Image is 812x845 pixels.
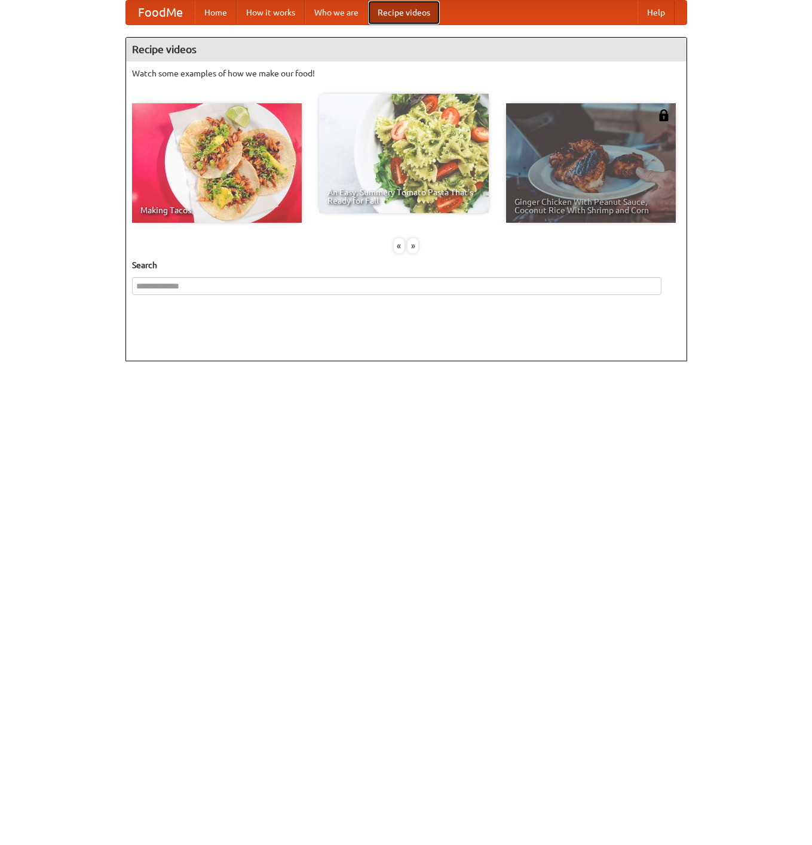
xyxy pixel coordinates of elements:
a: How it works [237,1,305,24]
p: Watch some examples of how we make our food! [132,67,681,79]
img: 483408.png [658,109,670,121]
a: Making Tacos [132,103,302,223]
div: » [407,238,418,253]
a: An Easy, Summery Tomato Pasta That's Ready for Fall [319,94,489,213]
span: Making Tacos [140,206,293,214]
div: « [394,238,405,253]
span: An Easy, Summery Tomato Pasta That's Ready for Fall [327,188,480,205]
a: FoodMe [126,1,195,24]
a: Home [195,1,237,24]
h4: Recipe videos [126,38,687,62]
a: Help [638,1,675,24]
a: Recipe videos [368,1,440,24]
a: Who we are [305,1,368,24]
h5: Search [132,259,681,271]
